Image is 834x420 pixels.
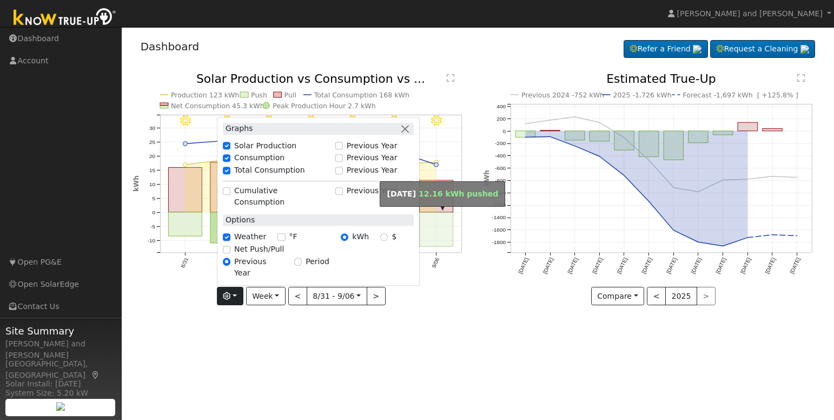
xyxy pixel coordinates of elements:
text: Estimated True-Up [606,72,716,86]
span: 12.16 kWh pushed [419,189,498,198]
circle: onclick="" [721,244,725,248]
text: 15 [149,167,155,173]
circle: onclick="" [746,235,750,240]
text: [DATE] [789,257,802,274]
input: Consumption [223,154,230,162]
text: kWh [133,176,140,192]
a: Dashboard [141,40,200,53]
input: $ [380,233,388,241]
circle: onclick="" [770,174,775,179]
label: Previous Year [347,185,398,196]
text: Solar Production vs Consumption vs ... [196,72,425,86]
i: 8/31 - Clear [180,115,190,126]
label: Graphs [223,123,253,135]
input: Previous Year [335,187,343,195]
text: Net Consumption 45.3 kWh [171,102,264,110]
circle: onclick="" [573,144,577,148]
circle: onclick="" [434,163,438,167]
text: 0 [152,209,155,215]
circle: onclick="" [573,115,577,119]
text: Push [251,91,267,99]
text: 20 [149,153,155,159]
circle: onclick="" [523,135,527,140]
circle: onclick="" [696,240,700,245]
button: 2025 [665,287,697,305]
span: Site Summary [5,324,116,338]
rect: onclick="" [639,131,659,157]
input: Previous Year [335,142,343,149]
text: [DATE] [665,257,678,274]
text: -1400 [492,215,506,221]
button: < [647,287,666,305]
div: [GEOGRAPHIC_DATA], [GEOGRAPHIC_DATA] [5,358,116,381]
text: [DATE] [690,257,703,274]
circle: onclick="" [696,190,700,194]
div: System Size: 5.20 kW [5,388,116,399]
circle: onclick="" [183,142,187,146]
text: Total Consumption 168 kWh [314,91,409,99]
button: Compare [591,287,645,305]
text: 9/06 [431,257,440,269]
label: Solar Production [234,140,296,152]
label: Cumulative Consumption [234,185,329,208]
label: kWh [352,232,369,243]
input: Previous Year [335,167,343,174]
label: Weather [234,232,266,243]
text: 8/31 [180,257,189,269]
circle: onclick="" [795,234,799,238]
text: Previous 2024 -752 kWh [521,91,604,99]
rect: onclick="" [590,131,610,141]
circle: onclick="" [622,135,626,140]
circle: onclick="" [795,175,799,180]
input: Weather [223,233,230,241]
text: Production 123 kWh [171,91,239,99]
circle: onclick="" [647,158,651,162]
text: [DATE] [542,257,554,274]
circle: onclick="" [598,121,602,125]
text:  [797,74,805,82]
div: [PERSON_NAME] and [PERSON_NAME] [5,338,116,361]
input: Previous Year [335,154,343,162]
text: [DATE] [567,257,579,274]
a: Request a Cleaning [710,40,815,58]
button: > [367,287,386,305]
text: -10 [147,238,155,244]
circle: onclick="" [672,228,676,233]
span: [PERSON_NAME] and [PERSON_NAME] [677,9,823,18]
label: Consumption [234,153,284,164]
input: kWh [341,233,348,241]
text: [DATE] [591,257,604,274]
label: Previous Year [234,256,283,279]
a: Map [91,371,101,379]
label: °F [289,232,297,243]
rect: onclick="" [565,131,585,140]
text: [DATE] [641,257,653,274]
button: 8/31 - 9/06 [307,287,367,305]
text: 25 [149,139,155,145]
text: -400 [495,153,506,159]
label: Net Push/Pull [234,244,284,255]
rect: onclick="" [515,131,535,137]
text: Pull [284,91,296,99]
rect: onclick="" [713,131,733,135]
text: [DATE] [764,257,777,274]
a: Refer a Friend [624,40,708,58]
text: -5 [150,224,155,229]
text: 30 [149,125,155,131]
input: Solar Production [223,142,230,149]
rect: onclick="" [763,129,783,131]
label: $ [392,232,396,243]
rect: onclick="" [738,122,758,131]
input: Total Consumption [223,167,230,174]
text: 400 [497,103,506,109]
text: 5 [152,195,155,201]
rect: onclick="" [614,131,634,150]
text: -200 [495,141,506,147]
circle: onclick="" [183,162,187,167]
text: 2025 -1,726 kWh [613,91,672,99]
circle: onclick="" [622,174,626,178]
circle: onclick="" [721,178,725,182]
label: Previous Year [347,165,398,176]
circle: onclick="" [548,118,552,122]
rect: onclick="" [168,212,202,236]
